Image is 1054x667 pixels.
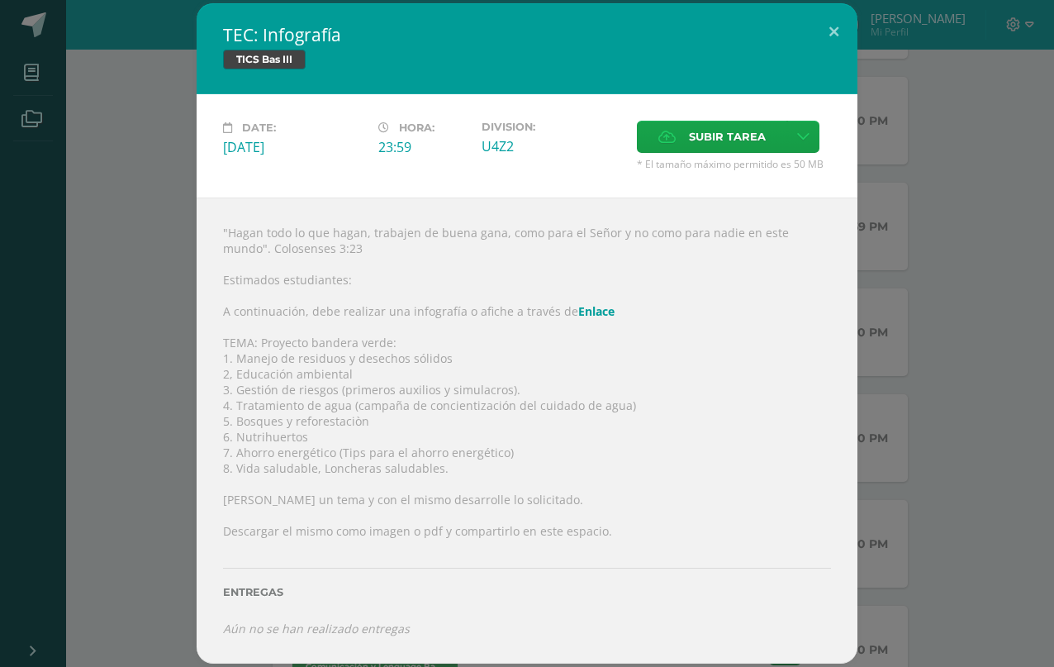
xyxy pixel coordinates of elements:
span: TICS Bas III [223,50,306,69]
div: "Hagan todo lo que hagan, trabajen de buena gana, como para el Señor y no como para nadie en este... [197,198,857,663]
span: Hora: [399,121,434,134]
span: Subir tarea [689,121,766,152]
div: U4Z2 [482,137,624,155]
a: Enlace [578,303,615,319]
div: 23:59 [378,138,468,156]
div: [DATE] [223,138,365,156]
span: * El tamaño máximo permitido es 50 MB [637,157,831,171]
button: Close (Esc) [810,3,857,60]
span: Date: [242,121,276,134]
label: Entregas [223,586,831,598]
h2: TEC: Infografía [223,23,831,46]
i: Aún no se han realizado entregas [223,621,410,636]
label: Division: [482,121,624,133]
